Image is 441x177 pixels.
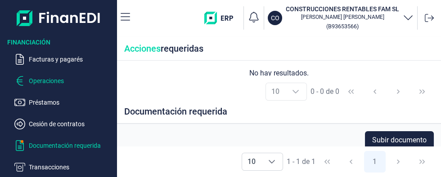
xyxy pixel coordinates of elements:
div: Choose [261,153,283,170]
p: Préstamos [29,97,113,108]
button: Last Page [411,151,433,173]
span: 1 - 1 de 1 [287,158,315,165]
button: Last Page [411,81,433,102]
p: Facturas y pagarés [29,54,113,65]
div: Documentación requerida [117,107,441,124]
button: Operaciones [14,75,113,86]
button: COCONSTRUCCIONES RENTABLES FAM SL[PERSON_NAME] [PERSON_NAME](B93653566) [268,4,414,31]
div: Choose [285,83,306,100]
span: 0 - 0 de 0 [310,88,339,95]
p: Transacciones [29,162,113,173]
span: Acciones [124,43,161,54]
p: [PERSON_NAME] [PERSON_NAME] [286,13,399,21]
button: Previous Page [364,81,386,102]
div: requeridas [117,37,441,61]
p: Cesión de contratos [29,119,113,129]
button: First Page [340,81,362,102]
button: Cesión de contratos [14,119,113,129]
div: No hay resultados. [124,68,434,79]
h3: CONSTRUCCIONES RENTABLES FAM SL [286,4,399,13]
img: Logo de aplicación [17,7,101,29]
button: Next Page [387,151,409,173]
button: Subir documento [365,131,434,149]
p: Documentación requerida [29,140,113,151]
small: Copiar cif [326,23,359,30]
p: CO [271,13,279,22]
span: 10 [242,153,261,170]
button: Transacciones [14,162,113,173]
p: Operaciones [29,75,113,86]
button: Next Page [387,81,409,102]
button: Préstamos [14,97,113,108]
span: Subir documento [372,135,427,146]
button: Previous Page [340,151,362,173]
button: Page 1 [364,151,386,173]
button: Documentación requerida [14,140,113,151]
button: Facturas y pagarés [14,54,113,65]
button: First Page [316,151,338,173]
img: erp [204,12,240,24]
